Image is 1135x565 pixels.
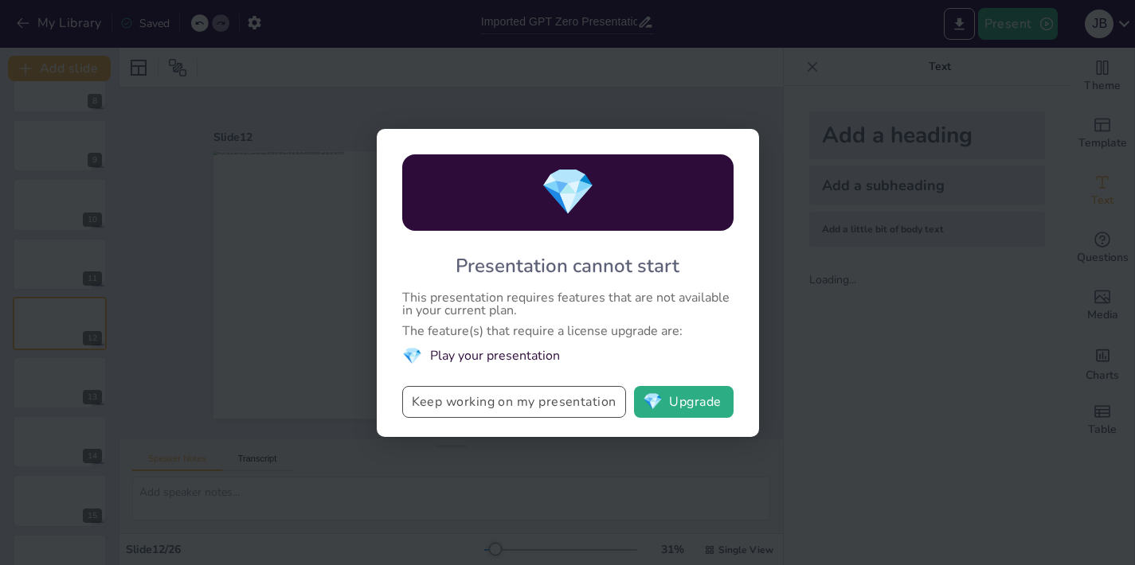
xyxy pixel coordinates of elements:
[402,345,734,367] li: Play your presentation
[402,291,734,317] div: This presentation requires features that are not available in your current plan.
[402,325,734,337] div: The feature(s) that require a license upgrade are:
[634,386,734,418] button: diamondUpgrade
[643,394,663,410] span: diamond
[540,162,596,223] span: diamond
[402,386,626,418] button: Keep working on my presentation
[402,345,422,367] span: diamond
[456,253,679,279] div: Presentation cannot start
